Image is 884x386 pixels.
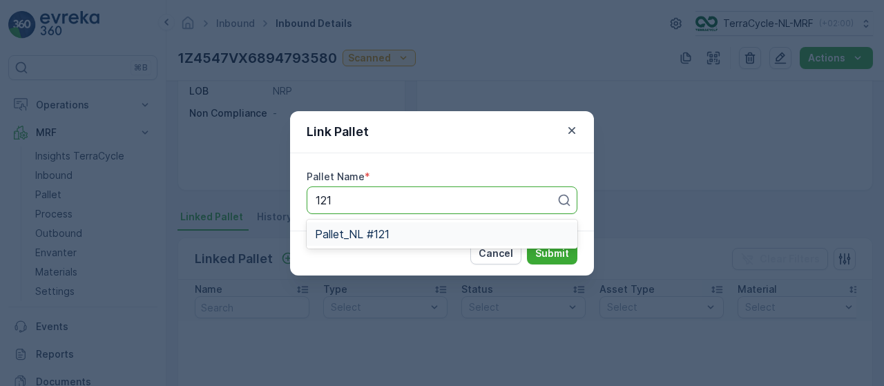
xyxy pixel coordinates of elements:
[479,247,513,260] p: Cancel
[535,247,569,260] p: Submit
[527,242,577,264] button: Submit
[307,171,365,182] label: Pallet Name
[307,122,369,142] p: Link Pallet
[315,228,390,240] span: Pallet_NL #121
[470,242,521,264] button: Cancel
